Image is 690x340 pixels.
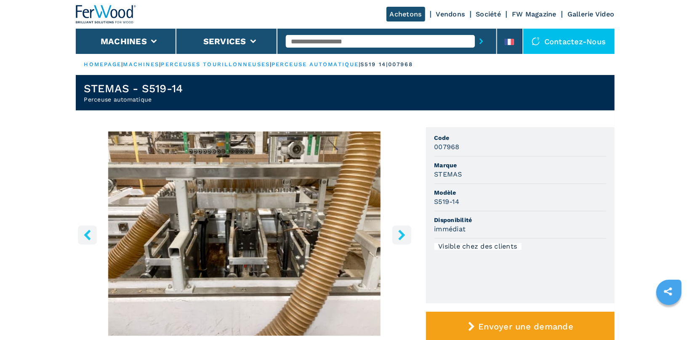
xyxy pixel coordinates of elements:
[272,61,359,67] a: perceuse automatique
[84,82,183,95] h1: STEMAS - S519-14
[532,37,540,46] img: Contactez-nous
[101,36,147,46] button: Machines
[84,95,183,104] h2: Perceuse automatique
[434,161,606,169] span: Marque
[523,29,615,54] div: Contactez-nous
[159,61,161,67] span: |
[359,61,360,67] span: |
[76,131,413,336] img: Perceuse automatique STEMAS S519-14
[203,36,246,46] button: Services
[436,10,465,18] a: Vendons
[654,302,684,334] iframe: Chat
[475,32,488,51] button: submit-button
[434,142,460,152] h3: 007968
[658,281,679,302] a: sharethis
[270,61,272,67] span: |
[76,5,136,24] img: Ferwood
[123,61,160,67] a: machines
[121,61,123,67] span: |
[76,131,413,336] div: Go to Slide 14
[434,224,466,234] h3: immédiat
[434,197,460,206] h3: S519-14
[478,321,573,332] span: Envoyer une demande
[84,61,122,67] a: HOMEPAGE
[434,134,606,142] span: Code
[386,7,425,21] a: Achetons
[512,10,557,18] a: FW Magazine
[388,61,413,68] p: 007968
[161,61,270,67] a: perceuses tourillonneuses
[434,169,463,179] h3: STEMAS
[360,61,388,68] p: s519 14 |
[392,225,411,244] button: right-button
[78,225,97,244] button: left-button
[434,216,606,224] span: Disponibilité
[434,243,522,250] div: Visible chez des clients
[434,188,606,197] span: Modèle
[476,10,501,18] a: Société
[567,10,615,18] a: Gallerie Video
